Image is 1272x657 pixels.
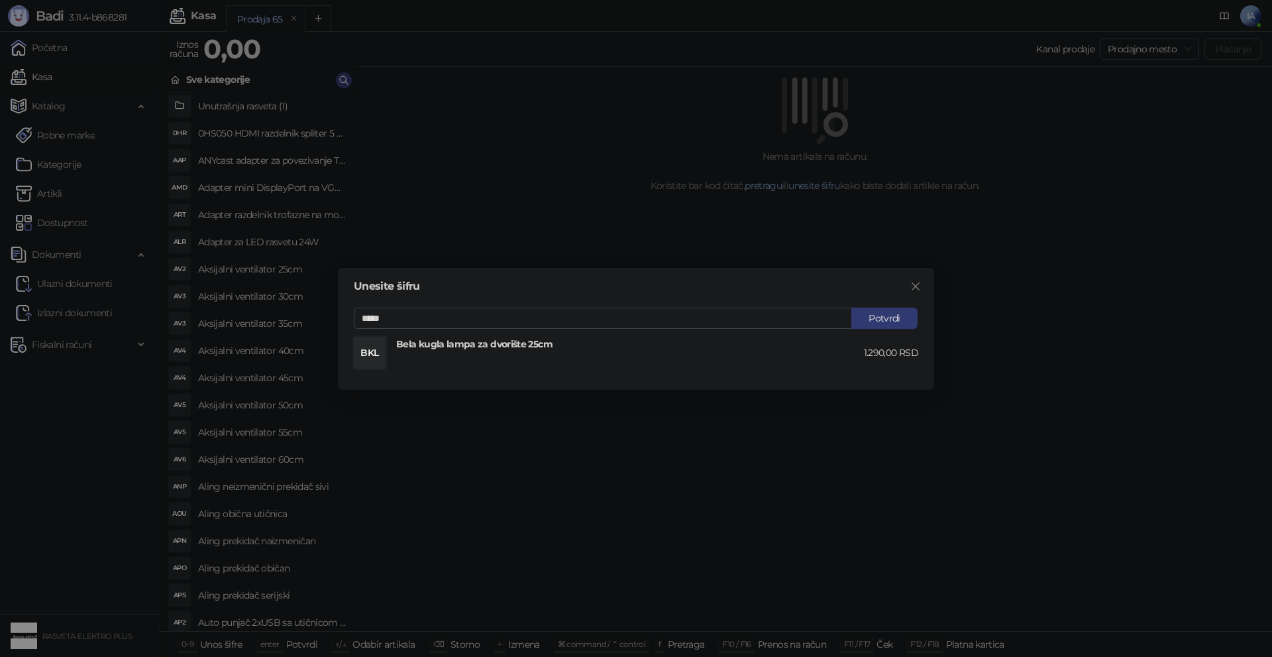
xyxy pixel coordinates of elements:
[905,281,926,292] span: Zatvori
[910,281,921,292] span: close
[354,281,918,292] div: Unesite šifru
[851,308,918,329] button: Potvrdi
[354,337,386,369] div: BKL
[396,337,864,351] h4: Bela kugla lampa za dvorište 25cm
[864,345,918,360] div: 1.290,00 RSD
[905,276,926,297] button: Close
